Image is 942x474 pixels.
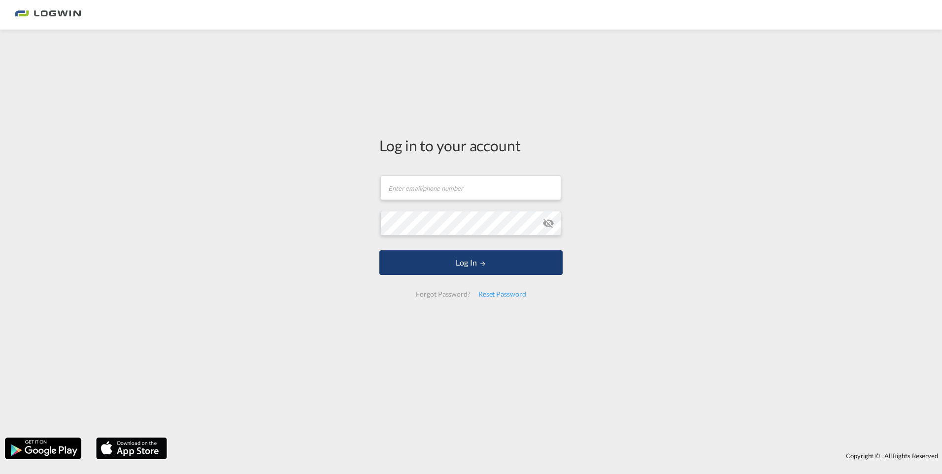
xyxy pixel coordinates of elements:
div: Log in to your account [379,135,563,156]
img: bc73a0e0d8c111efacd525e4c8ad7d32.png [15,4,81,26]
md-icon: icon-eye-off [542,217,554,229]
input: Enter email/phone number [380,175,561,200]
div: Copyright © . All Rights Reserved [172,447,942,464]
button: LOGIN [379,250,563,275]
div: Reset Password [474,285,530,303]
img: apple.png [95,437,168,460]
div: Forgot Password? [412,285,474,303]
img: google.png [4,437,82,460]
